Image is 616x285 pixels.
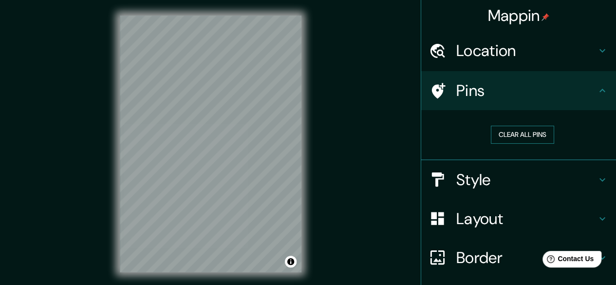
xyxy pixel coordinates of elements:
[421,31,616,70] div: Location
[529,247,605,274] iframe: Help widget launcher
[421,199,616,238] div: Layout
[421,160,616,199] div: Style
[421,238,616,277] div: Border
[456,248,597,267] h4: Border
[456,209,597,228] h4: Layout
[541,13,549,21] img: pin-icon.png
[456,170,597,190] h4: Style
[120,16,301,272] canvas: Map
[491,126,554,144] button: Clear all pins
[456,81,597,100] h4: Pins
[285,256,297,267] button: Toggle attribution
[421,71,616,110] div: Pins
[488,6,550,25] h4: Mappin
[456,41,597,60] h4: Location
